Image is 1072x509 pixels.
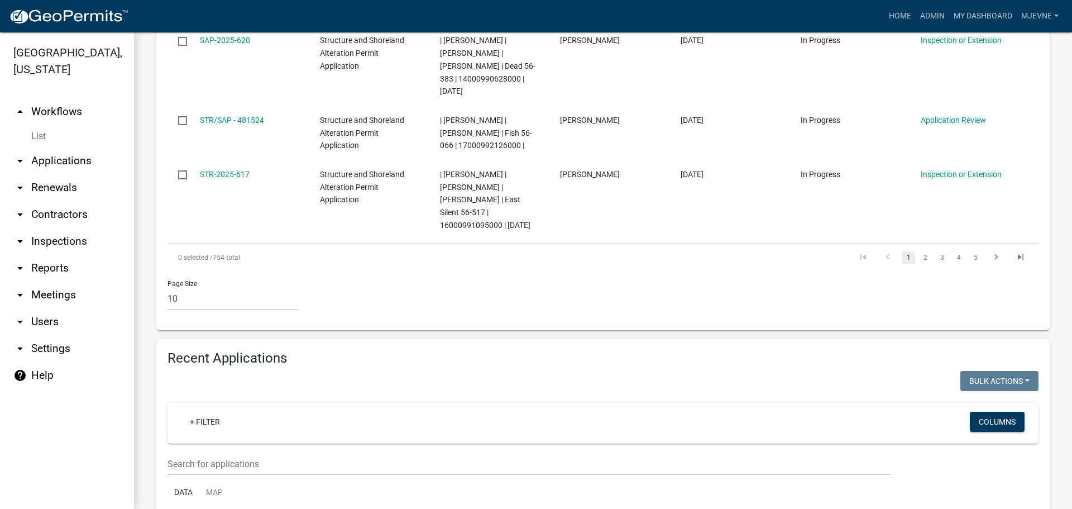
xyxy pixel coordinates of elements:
[167,350,1038,367] h4: Recent Applications
[200,116,264,125] a: STR/SAP - 481524
[952,251,965,264] a: 4
[921,170,1002,179] a: Inspection or Extension
[200,36,250,45] a: SAP-2025-620
[969,251,982,264] a: 5
[970,412,1025,432] button: Columns
[681,36,703,45] span: 09/22/2025
[167,244,511,272] div: 754 total
[916,6,949,27] a: Admin
[13,154,27,168] i: arrow_drop_down
[440,170,530,230] span: | Sheila Dahl | JAMES MCKEEVER | ELIZABETH MCKEEVER | East Silent 56-517 | 16000991095000 | 09/22...
[960,371,1038,391] button: Bulk Actions
[935,251,949,264] a: 3
[877,251,898,264] a: go to previous page
[949,6,1017,27] a: My Dashboard
[801,170,840,179] span: In Progress
[320,170,404,204] span: Structure and Shoreland Alteration Permit Application
[181,412,229,432] a: + Filter
[918,251,932,264] a: 2
[320,116,404,150] span: Structure and Shoreland Alteration Permit Application
[967,248,984,267] li: page 5
[921,116,986,125] a: Application Review
[950,248,967,267] li: page 4
[681,170,703,179] span: 09/20/2025
[985,251,1007,264] a: go to next page
[1010,251,1031,264] a: go to last page
[560,116,620,125] span: Joseph Rydell
[1017,6,1063,27] a: MJevne
[934,248,950,267] li: page 3
[801,36,840,45] span: In Progress
[200,170,250,179] a: STR-2025-617
[13,235,27,248] i: arrow_drop_down
[320,36,404,70] span: Structure and Shoreland Alteration Permit Application
[917,248,934,267] li: page 2
[13,208,27,221] i: arrow_drop_down
[902,251,915,264] a: 1
[13,369,27,382] i: help
[681,116,703,125] span: 09/20/2025
[167,453,891,475] input: Search for applications
[440,36,535,96] span: | Eric Babolian | TYRAL M HOLSTROM | AMANDA L HOLSTROM | Dead 56-383 | 14000990628000 | 09/23/2026
[13,288,27,302] i: arrow_drop_down
[801,116,840,125] span: In Progress
[178,254,213,261] span: 0 selected /
[884,6,916,27] a: Home
[13,261,27,275] i: arrow_drop_down
[13,105,27,118] i: arrow_drop_up
[900,248,917,267] li: page 1
[13,342,27,355] i: arrow_drop_down
[560,170,620,179] span: James Mckeever
[921,36,1002,45] a: Inspection or Extension
[853,251,874,264] a: go to first page
[560,36,620,45] span: Ben Hovde
[440,116,532,150] span: | Eric Babolian | MARC A JOHNSON | Fish 56-066 | 17000992126000 |
[13,181,27,194] i: arrow_drop_down
[13,315,27,329] i: arrow_drop_down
